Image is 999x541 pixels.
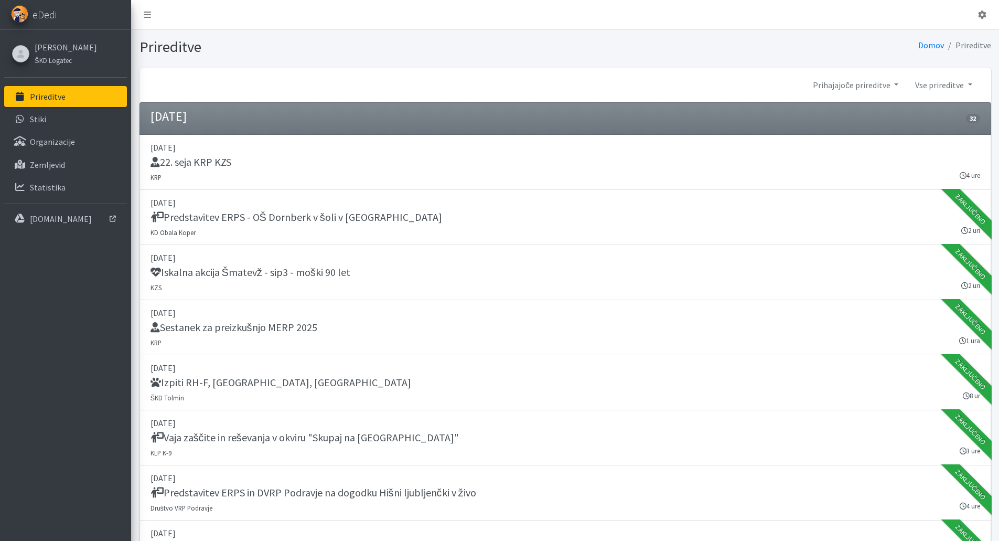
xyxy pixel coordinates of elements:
[804,75,907,96] a: Prihajajoče prireditve
[151,173,162,182] small: KRP
[139,465,991,521] a: [DATE] Predstavitev ERPS in DVRP Podravje na dogodku Hišni ljubljenčki v živo Društvo VRP Podravj...
[151,156,231,168] h5: 22. seja KRP KZS
[151,472,980,484] p: [DATE]
[918,40,944,50] a: Domov
[151,449,171,457] small: KLP K-9
[4,154,127,175] a: Zemljevid
[35,56,72,65] small: ŠKD Logatec
[151,486,476,499] h5: Predstavitev ERPS in DVRP Podravje na dogodku Hišni ljubljenčki v živo
[151,306,980,319] p: [DATE]
[960,171,980,181] small: 4 ure
[151,417,980,429] p: [DATE]
[35,41,97,54] a: [PERSON_NAME]
[4,177,127,198] a: Statistika
[151,431,459,444] h5: Vaja zaščite in reševanja v okviru "Skupaj na [GEOGRAPHIC_DATA]"
[30,182,66,193] p: Statistika
[151,141,980,154] p: [DATE]
[139,245,991,300] a: [DATE] Iskalna akcija Šmatevž - sip3 - moški 90 let KZS 2 uri Zaključeno
[4,208,127,229] a: [DOMAIN_NAME]
[966,114,980,123] span: 32
[944,38,991,53] li: Prireditve
[151,211,442,224] h5: Predstavitev ERPS - OŠ Dornberk v šoli v [GEOGRAPHIC_DATA]
[30,214,92,224] p: [DOMAIN_NAME]
[30,114,46,124] p: Stiki
[139,190,991,245] a: [DATE] Predstavitev ERPS - OŠ Dornberk v šoli v [GEOGRAPHIC_DATA] KD Obala Koper 2 uri Zaključeno
[151,376,411,389] h5: Izpiti RH-F, [GEOGRAPHIC_DATA], [GEOGRAPHIC_DATA]
[151,283,162,292] small: KZS
[151,109,187,124] h4: [DATE]
[907,75,980,96] a: Vse prireditve
[151,321,317,334] h5: Sestanek za preizkušnjo MERP 2025
[11,5,28,23] img: eDedi
[30,136,75,147] p: Organizacije
[151,338,162,347] small: KRP
[4,131,127,152] a: Organizacije
[35,54,97,66] a: ŠKD Logatec
[139,38,562,56] h1: Prireditve
[30,160,65,170] p: Zemljevid
[139,410,991,465] a: [DATE] Vaja zaščite in reševanja v okviru "Skupaj na [GEOGRAPHIC_DATA]" KLP K-9 3 ure Zaključeno
[151,394,185,402] small: ŠKD Tolmin
[33,7,57,23] span: eDedi
[151,251,980,264] p: [DATE]
[30,91,66,102] p: Prireditve
[151,504,212,512] small: Društvo VRP Podravje
[139,300,991,355] a: [DATE] Sestanek za preizkušnjo MERP 2025 KRP 1 ura Zaključeno
[151,196,980,209] p: [DATE]
[4,109,127,130] a: Stiki
[139,355,991,410] a: [DATE] Izpiti RH-F, [GEOGRAPHIC_DATA], [GEOGRAPHIC_DATA] ŠKD Tolmin 8 ur Zaključeno
[151,362,980,374] p: [DATE]
[139,135,991,190] a: [DATE] 22. seja KRP KZS KRP 4 ure
[151,266,350,279] h5: Iskalna akcija Šmatevž - sip3 - moški 90 let
[4,86,127,107] a: Prireditve
[151,228,196,237] small: KD Obala Koper
[151,527,980,539] p: [DATE]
